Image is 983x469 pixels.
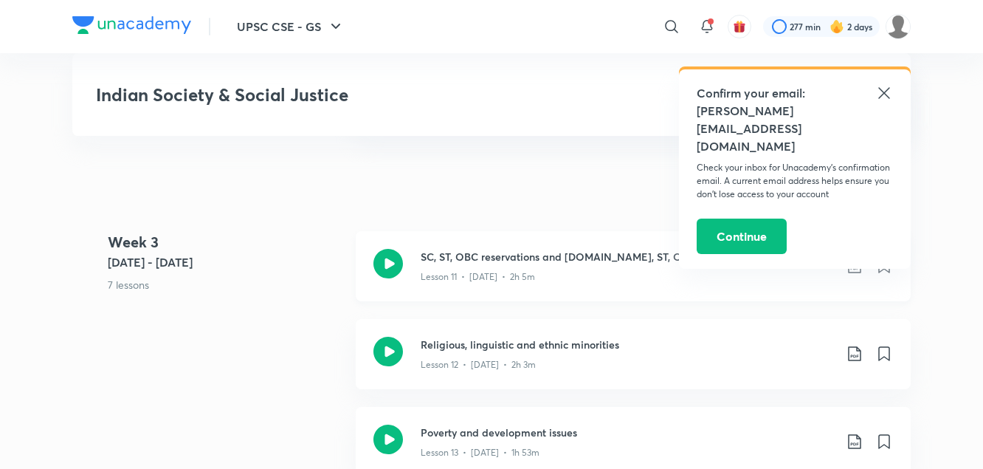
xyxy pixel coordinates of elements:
[421,425,834,440] h3: Poverty and development issues
[108,253,344,271] h5: [DATE] - [DATE]
[697,84,893,102] h5: Confirm your email:
[697,102,893,155] h5: [PERSON_NAME][EMAIL_ADDRESS][DOMAIN_NAME]
[421,249,834,264] h3: SC, ST, OBC reservations and [DOMAIN_NAME], ST, OBC reservations and schemes.
[228,12,353,41] button: UPSC CSE - GS
[728,15,751,38] button: avatar
[697,219,787,254] button: Continue
[697,161,893,201] p: Check your inbox for Unacademy’s confirmation email. A current email address helps ensure you don...
[356,319,911,407] a: Religious, linguistic and ethnic minoritiesLesson 12 • [DATE] • 2h 3m
[72,16,191,38] a: Company Logo
[421,270,535,284] p: Lesson 11 • [DATE] • 2h 5m
[421,358,536,372] p: Lesson 12 • [DATE] • 2h 3m
[356,231,911,319] a: SC, ST, OBC reservations and [DOMAIN_NAME], ST, OBC reservations and schemes.Lesson 11 • [DATE] •...
[96,84,674,106] h3: Indian Society & Social Justice
[108,231,344,253] h4: Week 3
[108,277,344,292] p: 7 lessons
[421,446,539,459] p: Lesson 13 • [DATE] • 1h 53m
[829,19,844,34] img: streak
[886,14,911,39] img: LEKHA
[72,16,191,34] img: Company Logo
[733,20,746,33] img: avatar
[421,337,834,352] h3: Religious, linguistic and ethnic minorities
